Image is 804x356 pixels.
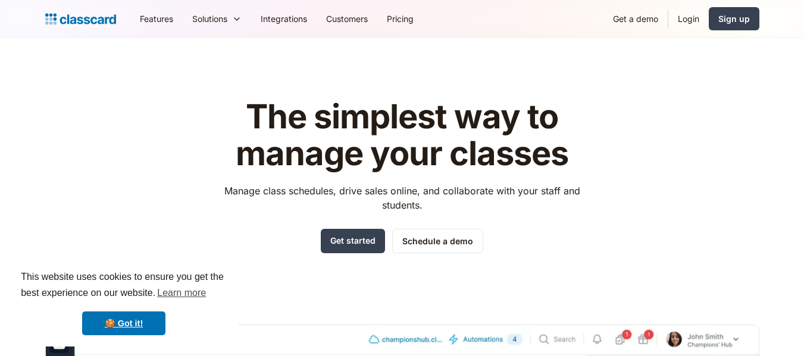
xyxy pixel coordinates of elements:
h1: The simplest way to manage your classes [213,99,591,172]
a: dismiss cookie message [82,311,165,335]
a: Get started [321,229,385,253]
a: Customers [317,5,377,32]
a: Get a demo [603,5,668,32]
a: Schedule a demo [392,229,483,253]
div: Solutions [192,12,227,25]
a: Features [130,5,183,32]
a: Sign up [709,7,759,30]
a: home [45,11,116,27]
a: learn more about cookies [155,284,208,302]
div: Sign up [718,12,750,25]
a: Pricing [377,5,423,32]
div: Solutions [183,5,251,32]
a: Integrations [251,5,317,32]
span: This website uses cookies to ensure you get the best experience on our website. [21,270,227,302]
div: cookieconsent [10,259,238,346]
p: Manage class schedules, drive sales online, and collaborate with your staff and students. [213,184,591,212]
a: Login [668,5,709,32]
